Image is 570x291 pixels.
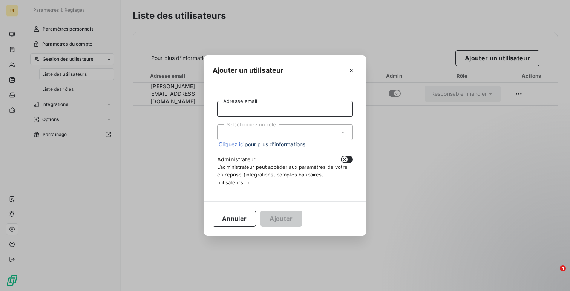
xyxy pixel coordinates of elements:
iframe: Intercom live chat [544,265,562,283]
span: pour plus d’informations [219,140,305,148]
button: Annuler [213,211,256,227]
span: L’administrateur peut accéder aux paramètres de votre entreprise (intégrations, comptes bancaires... [217,164,348,185]
span: Administrateur [217,156,255,163]
button: Ajouter [260,211,302,227]
a: Cliquez ici [219,141,245,147]
span: 1 [560,265,566,271]
input: placeholder [217,101,353,117]
h5: Ajouter un utilisateur [213,65,283,76]
iframe: Intercom notifications message [419,218,570,271]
